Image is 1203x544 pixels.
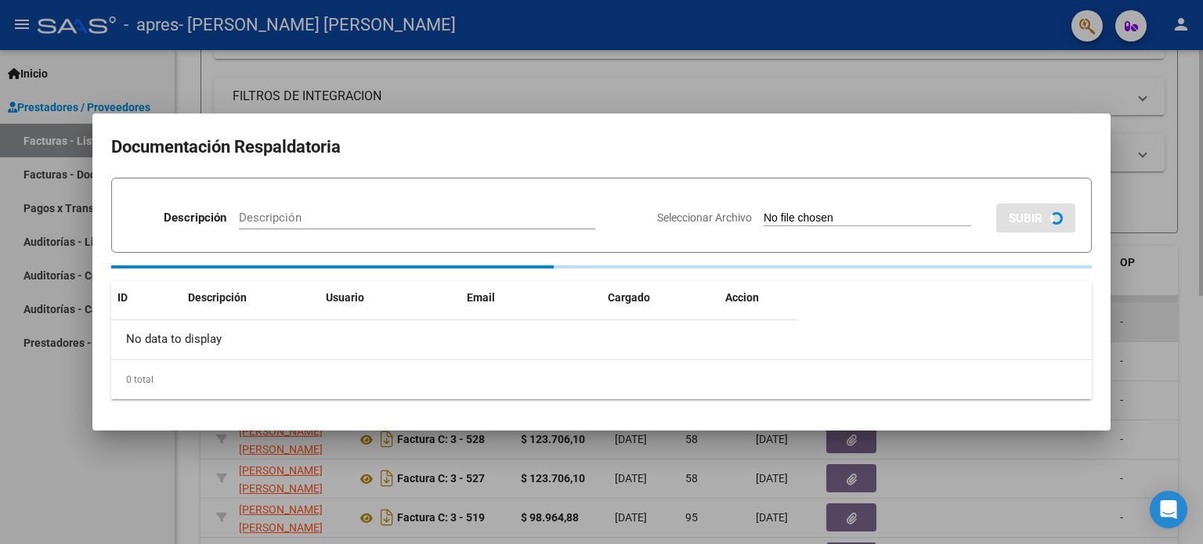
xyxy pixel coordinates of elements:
datatable-header-cell: ID [111,281,182,315]
span: SUBIR [1009,211,1042,225]
span: ID [117,291,128,304]
span: Accion [725,291,759,304]
datatable-header-cell: Cargado [601,281,719,315]
datatable-header-cell: Usuario [320,281,461,315]
p: Descripción [164,209,226,227]
div: No data to display [111,320,797,359]
span: Cargado [608,291,650,304]
div: Open Intercom Messenger [1150,491,1187,528]
button: SUBIR [996,204,1075,232]
datatable-header-cell: Descripción [182,281,320,315]
span: Email [467,291,495,304]
datatable-header-cell: Email [461,281,601,315]
div: 0 total [111,360,1092,399]
datatable-header-cell: Accion [719,281,797,315]
span: Descripción [188,291,247,304]
span: Usuario [326,291,364,304]
h2: Documentación Respaldatoria [111,132,1092,162]
span: Seleccionar Archivo [657,211,752,224]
